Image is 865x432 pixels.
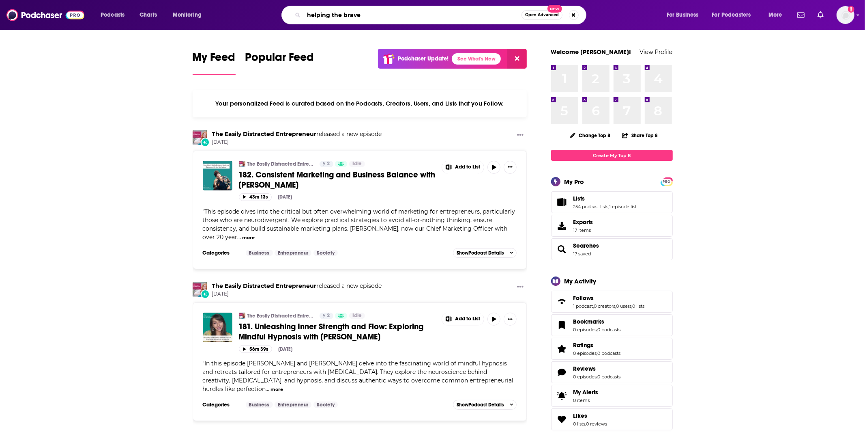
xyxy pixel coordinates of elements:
[212,282,317,289] a: The Easily Distracted Entrepreneur
[270,386,283,393] button: more
[266,385,270,393] span: ...
[278,194,292,200] div: [DATE]
[554,320,570,331] a: Bookmarks
[203,208,515,241] span: "
[768,9,782,21] span: More
[573,350,597,356] a: 0 episodes
[667,9,699,21] span: For Business
[203,313,232,342] img: 181. Unleashing Inner Strength and Flow: Exploring Mindful Hypnosis with Dr. Liz Slonena
[573,421,586,427] a: 0 lists
[504,313,517,326] button: Show More Button
[573,389,599,396] span: My Alerts
[504,161,517,174] button: Show More Button
[597,374,598,380] span: ,
[275,250,311,256] a: Entrepreneur
[551,408,673,430] span: Likes
[573,218,593,226] span: Exports
[573,303,593,309] a: 1 podcast
[573,318,621,325] a: Bookmarks
[554,244,570,255] a: Searches
[304,9,522,22] input: Search podcasts, credits, & more...
[616,303,616,309] span: ,
[573,251,591,257] a: 17 saved
[203,402,239,408] h3: Categories
[246,250,273,256] a: Business
[140,9,157,21] span: Charts
[554,367,570,378] a: Reviews
[551,191,673,213] span: Lists
[622,127,658,143] button: Share Top 8
[763,9,792,22] button: open menu
[203,161,232,190] a: 182. Consistent Marketing and Business Balance with Jen McFarland
[212,282,382,290] h3: released a new episode
[349,313,365,319] a: Idle
[327,312,330,320] span: 2
[551,338,673,360] span: Ratings
[522,10,562,20] button: Open AdvancedNew
[6,7,84,23] img: Podchaser - Follow, Share and Rate Podcasts
[616,303,632,309] a: 0 users
[239,161,245,167] a: The Easily Distracted Entrepreneur
[551,361,673,383] span: Reviews
[593,303,594,309] span: ,
[661,9,709,22] button: open menu
[245,50,314,69] span: Popular Feed
[573,227,593,233] span: 17 items
[573,374,597,380] a: 0 episodes
[95,9,135,22] button: open menu
[573,397,599,403] span: 0 items
[239,313,245,319] img: The Easily Distracted Entrepreneur
[453,248,517,258] button: ShowPodcast Details
[632,303,633,309] span: ,
[554,197,570,208] a: Lists
[279,346,293,352] div: [DATE]
[573,341,621,349] a: Ratings
[565,277,597,285] div: My Activity
[193,282,207,297] a: The Easily Distracted Entrepreneur
[327,160,330,168] span: 2
[134,9,162,22] a: Charts
[598,350,621,356] a: 0 podcasts
[352,160,362,168] span: Idle
[203,360,514,393] span: "
[554,390,570,402] span: My Alerts
[573,318,605,325] span: Bookmarks
[239,170,436,190] a: 182. Consistent Marketing and Business Balance with [PERSON_NAME]
[193,90,527,117] div: Your personalized Feed is curated based on the Podcasts, Creators, Users, and Lists that you Follow.
[554,220,570,231] span: Exports
[551,385,673,407] a: My Alerts
[551,291,673,313] span: Follows
[289,6,594,24] div: Search podcasts, credits, & more...
[573,412,607,419] a: Likes
[173,9,202,21] span: Monitoring
[455,316,480,322] span: Add to List
[565,130,616,140] button: Change Top 8
[193,50,236,75] a: My Feed
[640,48,673,56] a: View Profile
[239,322,436,342] a: 181. Unleashing Inner Strength and Flow: Exploring Mindful Hypnosis with [PERSON_NAME]
[239,322,424,342] span: 181. Unleashing Inner Strength and Flow: Exploring Mindful Hypnosis with [PERSON_NAME]
[201,289,210,298] div: New Episode
[573,242,599,249] a: Searches
[814,8,827,22] a: Show notifications dropdown
[551,314,673,336] span: Bookmarks
[193,50,236,69] span: My Feed
[275,402,311,408] a: Entrepreneur
[586,421,607,427] a: 0 reviews
[246,402,273,408] a: Business
[212,291,382,298] span: [DATE]
[794,8,808,22] a: Show notifications dropdown
[514,130,527,140] button: Show More Button
[573,294,594,302] span: Follows
[547,5,562,13] span: New
[455,164,480,170] span: Add to List
[554,414,570,425] a: Likes
[457,402,504,408] span: Show Podcast Details
[442,161,484,174] button: Show More Button
[453,400,517,410] button: ShowPodcast Details
[712,9,751,21] span: For Podcasters
[707,9,763,22] button: open menu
